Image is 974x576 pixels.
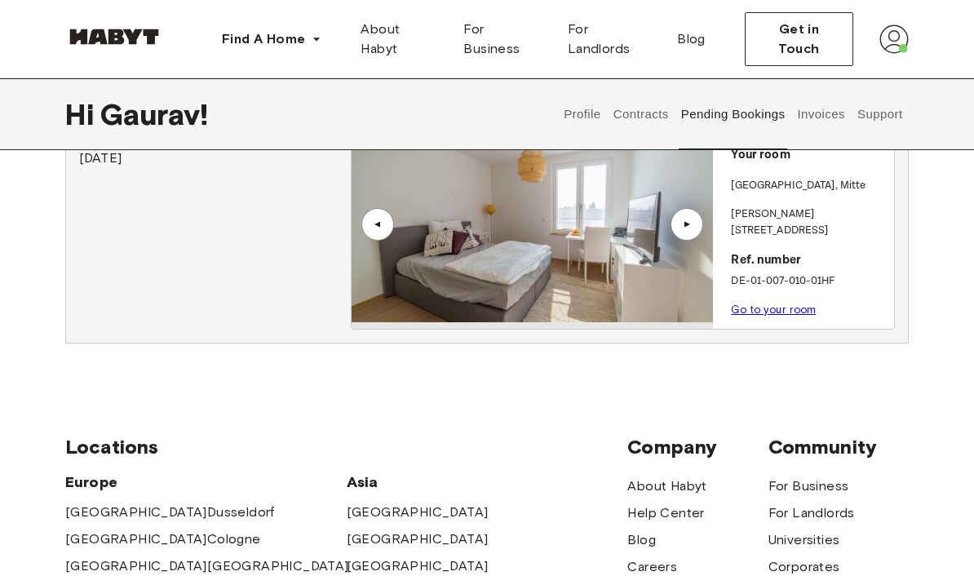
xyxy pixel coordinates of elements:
[450,13,554,65] a: For Business
[65,472,347,492] span: Europe
[347,472,487,492] span: Asia
[65,435,627,459] span: Locations
[370,219,386,229] div: ▲
[555,13,664,65] a: For Landlords
[222,29,305,49] span: Find A Home
[679,219,695,229] div: ▲
[65,556,207,576] a: [GEOGRAPHIC_DATA]
[731,146,888,165] p: Your room
[731,206,888,238] p: [PERSON_NAME][STREET_ADDRESS]
[352,126,713,322] img: Image of the room
[65,529,207,549] a: [GEOGRAPHIC_DATA]
[768,503,855,523] a: For Landlords
[795,78,847,150] button: Invoices
[207,529,261,549] a: Cologne
[677,29,706,49] span: Blog
[731,178,866,194] p: [GEOGRAPHIC_DATA] , Mitte
[100,97,208,131] span: Gaurav !
[627,435,768,459] span: Company
[347,529,489,549] a: [GEOGRAPHIC_DATA]
[207,503,275,522] a: Dusseldorf
[627,503,704,523] a: Help Center
[568,20,651,59] span: For Landlords
[611,78,671,150] button: Contracts
[745,12,853,66] button: Get in Touch
[209,23,334,55] button: Find A Home
[347,503,489,522] a: [GEOGRAPHIC_DATA]
[65,97,100,131] span: Hi
[463,20,541,59] span: For Business
[65,29,163,45] img: Habyt
[731,273,888,290] p: DE-01-007-010-01HF
[768,435,909,459] span: Community
[759,20,839,59] span: Get in Touch
[562,78,604,150] button: Profile
[361,20,437,59] span: About Habyt
[768,530,840,550] a: Universities
[627,476,706,496] a: About Habyt
[679,78,787,150] button: Pending Bookings
[855,78,905,150] button: Support
[879,24,909,54] img: avatar
[558,78,909,150] div: user profile tabs
[347,556,489,576] a: [GEOGRAPHIC_DATA]
[731,304,816,316] a: Go to your room
[207,556,349,576] a: [GEOGRAPHIC_DATA]
[664,13,719,65] a: Blog
[731,251,888,270] p: Ref. number
[627,530,656,550] a: Blog
[768,476,849,496] a: For Business
[65,503,207,522] a: [GEOGRAPHIC_DATA]
[348,13,450,65] a: About Habyt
